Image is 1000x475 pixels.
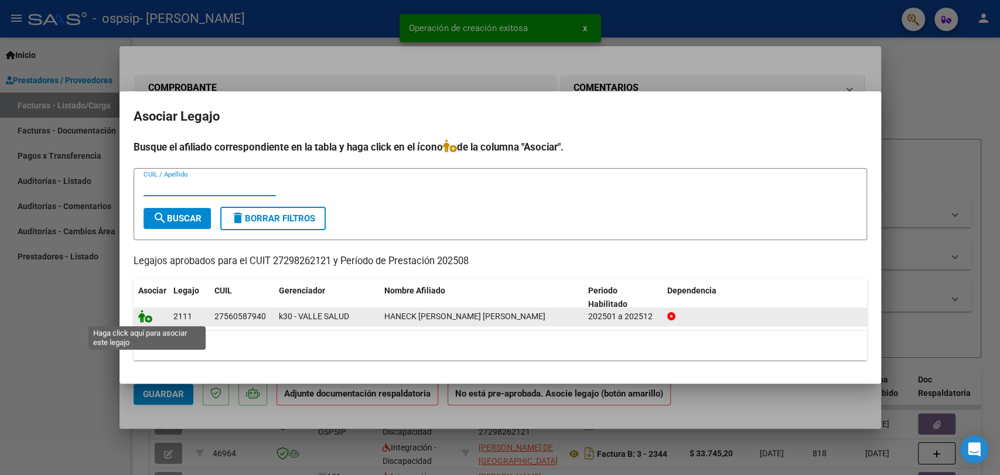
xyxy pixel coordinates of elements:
[173,312,192,321] span: 2111
[960,435,988,463] div: Open Intercom Messenger
[220,207,326,230] button: Borrar Filtros
[231,211,245,225] mat-icon: delete
[588,286,627,309] span: Periodo Habilitado
[134,331,867,360] div: 1 registros
[279,312,349,321] span: k30 - VALLE SALUD
[134,139,867,155] h4: Busque el afiliado correspondiente en la tabla y haga click en el ícono de la columna "Asociar".
[384,286,445,295] span: Nombre Afiliado
[153,211,167,225] mat-icon: search
[380,278,584,317] datatable-header-cell: Nombre Afiliado
[384,312,545,321] span: HANECK CIARA MARIA
[153,213,202,224] span: Buscar
[214,310,266,323] div: 27560587940
[173,286,199,295] span: Legajo
[134,278,169,317] datatable-header-cell: Asociar
[274,278,380,317] datatable-header-cell: Gerenciador
[663,278,867,317] datatable-header-cell: Dependencia
[134,254,867,269] p: Legajos aprobados para el CUIT 27298262121 y Período de Prestación 202508
[134,105,867,128] h2: Asociar Legajo
[667,286,716,295] span: Dependencia
[231,213,315,224] span: Borrar Filtros
[210,278,274,317] datatable-header-cell: CUIL
[138,286,166,295] span: Asociar
[169,278,210,317] datatable-header-cell: Legajo
[588,310,658,323] div: 202501 a 202512
[279,286,325,295] span: Gerenciador
[144,208,211,229] button: Buscar
[583,278,663,317] datatable-header-cell: Periodo Habilitado
[214,286,232,295] span: CUIL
